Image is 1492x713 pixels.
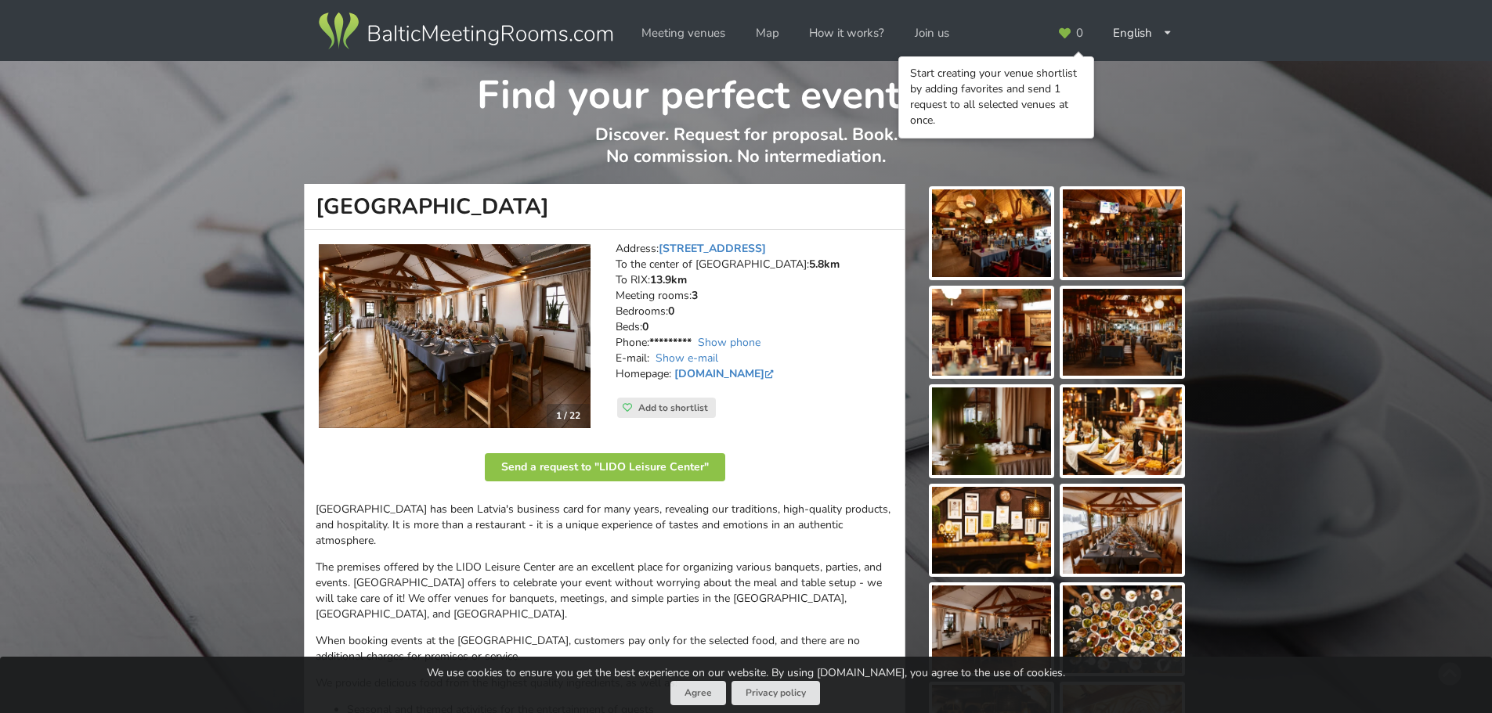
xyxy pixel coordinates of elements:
a: [DOMAIN_NAME] [674,366,777,381]
a: Restaurant, Bar | Riga | LIDO Leisure Center 1 / 22 [319,244,591,428]
img: Restaurant, Bar | Riga | LIDO Leisure Center [319,244,591,428]
strong: 13.9km [650,272,687,287]
p: Discover. Request for proposal. Book. No commission. No intermediation. [305,124,1187,184]
img: LIDO Leisure Center | Riga | Event place - gallery picture [932,585,1051,673]
img: LIDO Leisure Center | Riga | Event place - gallery picture [932,387,1051,475]
div: Start creating your venue shortlist by adding favorites and send 1 request to all selected venues... [910,66,1082,128]
a: Join us [904,18,960,49]
a: Map [745,18,790,49]
div: 1 / 22 [547,404,590,427]
button: Agree [670,681,726,705]
span: 0 [1076,27,1083,39]
address: Address: To the center of [GEOGRAPHIC_DATA]: To RIX: Meeting rooms: Bedrooms: Beds: Phone: E-mail... [616,241,894,398]
strong: 3 [692,288,698,303]
img: LIDO Leisure Center | Riga | Event place - gallery picture [1063,289,1182,376]
p: When booking events at the [GEOGRAPHIC_DATA], customers pay only for the selected food, and there... [316,633,894,664]
a: [STREET_ADDRESS] [659,241,766,256]
div: English [1102,18,1183,49]
img: Baltic Meeting Rooms [316,9,616,53]
a: Show e-mail [656,351,718,366]
img: LIDO Leisure Center | Riga | Event place - gallery picture [932,189,1051,277]
img: LIDO Leisure Center | Riga | Event place - gallery picture [1063,387,1182,475]
a: Show phone [698,335,760,350]
a: How it works? [798,18,895,49]
a: Meeting venues [630,18,736,49]
button: Send a request to "LIDO Leisure Center" [485,453,725,481]
a: Privacy policy [732,681,820,705]
img: LIDO Leisure Center | Riga | Event place - gallery picture [932,487,1051,574]
p: The premises offered by the LIDO Leisure Center are an excellent place for organizing various ban... [316,560,894,622]
h1: [GEOGRAPHIC_DATA] [304,184,905,230]
span: Add to shortlist [638,402,708,414]
img: LIDO Leisure Center | Riga | Event place - gallery picture [1063,585,1182,673]
img: LIDO Leisure Center | Riga | Event place - gallery picture [1063,189,1182,277]
h1: Find your perfect event space [305,61,1187,121]
strong: 5.8km [809,257,840,272]
img: LIDO Leisure Center | Riga | Event place - gallery picture [932,289,1051,376]
img: LIDO Leisure Center | Riga | Event place - gallery picture [1063,487,1182,574]
strong: 0 [668,304,674,319]
strong: 0 [642,319,648,334]
p: [GEOGRAPHIC_DATA] has been Latvia's business card for many years, revealing our traditions, high-... [316,502,894,549]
